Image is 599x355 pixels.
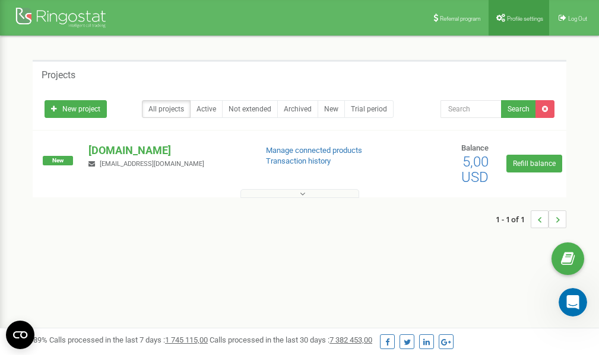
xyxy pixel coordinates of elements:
u: 1 745 115,00 [165,335,208,344]
a: Not extended [222,100,278,118]
span: Log Out [568,15,587,22]
a: All projects [142,100,191,118]
span: Balance [461,143,489,152]
a: Transaction history [266,156,331,165]
button: Search [501,100,536,118]
a: New [318,100,345,118]
a: Archived [277,100,318,118]
input: Search [440,100,502,118]
span: 1 - 1 of 1 [496,210,531,228]
a: New project [45,100,107,118]
span: [EMAIL_ADDRESS][DOMAIN_NAME] [100,160,204,168]
span: Calls processed in the last 30 days : [210,335,372,344]
h5: Projects [42,70,75,81]
span: New [43,156,73,165]
a: Refill balance [506,155,562,172]
span: Referral program [440,15,481,22]
button: Open CMP widget [6,321,34,349]
span: 5,00 USD [461,153,489,186]
a: Active [190,100,223,118]
p: [DOMAIN_NAME] [88,143,246,158]
nav: ... [496,199,566,240]
iframe: Intercom live chat [559,288,587,316]
u: 7 382 453,00 [329,335,372,344]
a: Trial period [344,100,394,118]
span: Profile settings [507,15,543,22]
span: Calls processed in the last 7 days : [49,335,208,344]
a: Manage connected products [266,146,362,155]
